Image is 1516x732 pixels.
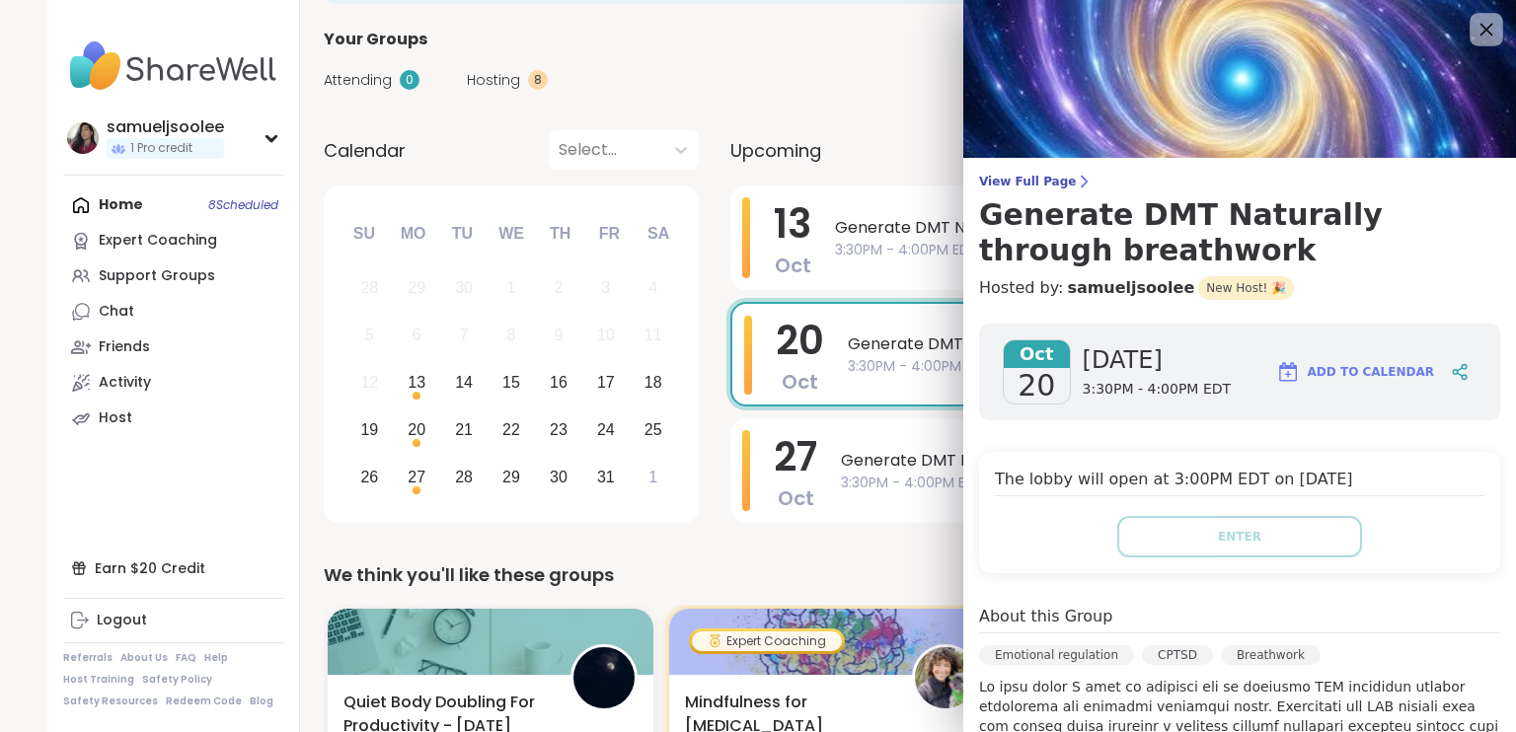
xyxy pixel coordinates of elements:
div: Choose Thursday, October 23rd, 2025 [538,408,580,451]
h4: Hosted by: [979,276,1500,300]
a: About Us [120,651,168,665]
span: Oct [775,252,811,279]
div: 9 [554,322,563,348]
span: Add to Calendar [1308,363,1434,381]
a: Logout [63,603,283,638]
div: 29 [502,464,520,490]
div: 30 [550,464,568,490]
a: Chat [63,294,283,329]
div: Not available Friday, October 3rd, 2025 [584,267,627,310]
div: Choose Wednesday, October 22nd, 2025 [491,408,533,451]
div: 19 [360,416,378,443]
div: 17 [597,369,615,396]
div: Choose Saturday, November 1st, 2025 [632,456,674,498]
div: Choose Friday, October 24th, 2025 [584,408,627,451]
div: Choose Monday, October 20th, 2025 [396,408,438,451]
div: Choose Tuesday, October 28th, 2025 [443,456,486,498]
div: Not available Monday, September 29th, 2025 [396,267,438,310]
div: Expert Coaching [692,631,842,651]
div: 24 [597,416,615,443]
div: 1 [648,464,657,490]
div: 5 [365,322,374,348]
span: View Full Page [979,174,1500,189]
div: 14 [455,369,473,396]
div: 10 [597,322,615,348]
h4: The lobby will open at 3:00PM EDT on [DATE] [995,468,1484,496]
span: New Host! 🎉 [1198,276,1294,300]
div: Not available Wednesday, October 1st, 2025 [491,267,533,310]
span: 27 [774,429,817,484]
div: 23 [550,416,568,443]
span: Generate DMT Naturally through breathwork [835,216,1409,240]
img: QueenOfTheNight [573,647,635,708]
span: 3:30PM - 4:00PM EDT [841,473,1409,493]
a: View Full PageGenerate DMT Naturally through breathwork [979,174,1500,268]
div: month 2025-10 [345,264,676,500]
div: 16 [550,369,568,396]
div: Choose Friday, October 17th, 2025 [584,362,627,404]
div: Sa [637,212,680,256]
div: Not available Thursday, October 9th, 2025 [538,315,580,357]
div: Choose Sunday, October 19th, 2025 [348,408,391,451]
a: samueljsoolee [1067,276,1194,300]
span: 1 Pro credit [130,140,192,157]
div: 25 [644,416,662,443]
div: Not available Tuesday, October 7th, 2025 [443,315,486,357]
div: 15 [502,369,520,396]
div: Friends [99,337,150,357]
div: 13 [408,369,425,396]
a: Referrals [63,651,113,665]
div: 26 [360,464,378,490]
div: Tu [440,212,484,256]
div: Not available Tuesday, September 30th, 2025 [443,267,486,310]
span: [DATE] [1083,344,1232,376]
div: Activity [99,373,151,393]
div: 8 [528,70,548,90]
div: Not available Saturday, October 11th, 2025 [632,315,674,357]
a: Host [63,401,283,436]
a: Activity [63,365,283,401]
a: FAQ [176,651,196,665]
div: 18 [644,369,662,396]
div: Mo [391,212,434,256]
div: CPTSD [1142,645,1213,665]
div: Not available Sunday, October 12th, 2025 [348,362,391,404]
div: 22 [502,416,520,443]
div: Not available Monday, October 6th, 2025 [396,315,438,357]
div: samueljsoolee [107,116,224,138]
span: Oct [782,368,818,396]
a: Support Groups [63,258,283,294]
span: 13 [774,196,811,252]
a: Redeem Code [166,695,242,708]
div: Fr [587,212,631,256]
div: Choose Thursday, October 30th, 2025 [538,456,580,498]
a: Safety Resources [63,695,158,708]
div: 6 [413,322,421,348]
img: CoachJennifer [915,647,976,708]
div: 4 [648,274,657,301]
div: 20 [408,416,425,443]
div: We [490,212,533,256]
div: Breathwork [1221,645,1321,665]
div: Choose Sunday, October 26th, 2025 [348,456,391,498]
a: Expert Coaching [63,223,283,258]
div: Choose Tuesday, October 21st, 2025 [443,408,486,451]
h4: About this Group [979,605,1112,628]
div: Su [342,212,386,256]
div: Choose Saturday, October 25th, 2025 [632,408,674,451]
div: 12 [360,369,378,396]
div: 8 [507,322,516,348]
div: Choose Thursday, October 16th, 2025 [538,362,580,404]
div: Earn $20 Credit [63,550,283,586]
div: Choose Wednesday, October 15th, 2025 [491,362,533,404]
a: Safety Policy [142,673,212,687]
a: Friends [63,329,283,365]
span: Generate DMT Naturally through breathwork [841,449,1409,473]
div: 7 [460,322,469,348]
div: Choose Monday, October 13th, 2025 [396,362,438,404]
div: 3 [601,274,610,301]
span: 3:30PM - 4:00PM EDT [835,240,1409,260]
div: Choose Saturday, October 18th, 2025 [632,362,674,404]
div: Choose Tuesday, October 14th, 2025 [443,362,486,404]
div: 27 [408,464,425,490]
